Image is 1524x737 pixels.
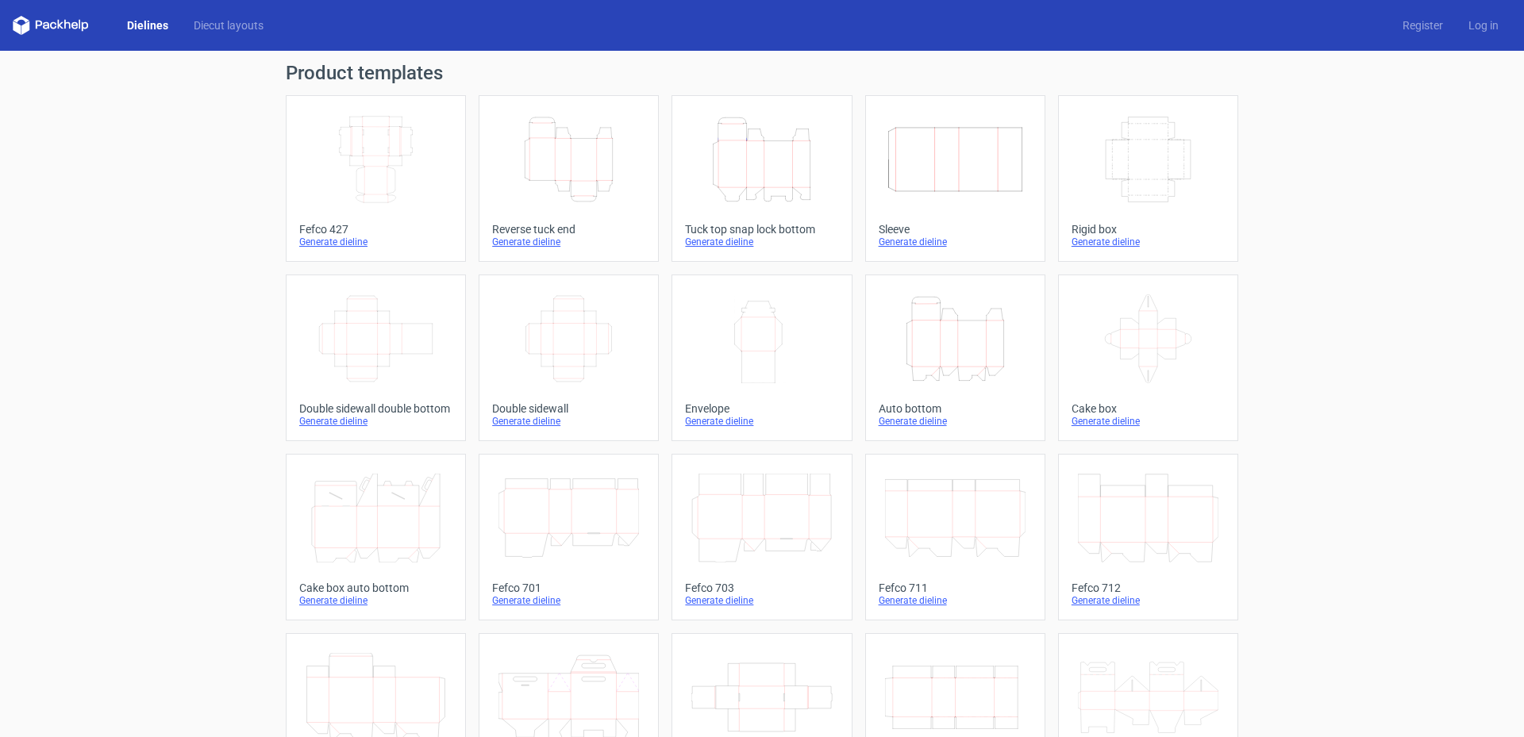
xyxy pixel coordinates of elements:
[1058,274,1238,441] a: Cake boxGenerate dieline
[492,236,645,248] div: Generate dieline
[299,402,452,415] div: Double sidewall double bottom
[685,402,838,415] div: Envelope
[685,594,838,607] div: Generate dieline
[685,415,838,428] div: Generate dieline
[879,236,1032,248] div: Generate dieline
[865,274,1045,441] a: Auto bottomGenerate dieline
[286,63,1238,83] h1: Product templates
[672,95,852,262] a: Tuck top snap lock bottomGenerate dieline
[181,17,276,33] a: Diecut layouts
[492,402,645,415] div: Double sidewall
[286,274,466,441] a: Double sidewall double bottomGenerate dieline
[879,223,1032,236] div: Sleeve
[865,454,1045,620] a: Fefco 711Generate dieline
[879,415,1032,428] div: Generate dieline
[1390,17,1456,33] a: Register
[879,402,1032,415] div: Auto bottom
[114,17,181,33] a: Dielines
[1072,594,1225,607] div: Generate dieline
[672,454,852,620] a: Fefco 703Generate dieline
[1072,236,1225,248] div: Generate dieline
[299,582,452,594] div: Cake box auto bottom
[1058,95,1238,262] a: Rigid boxGenerate dieline
[299,236,452,248] div: Generate dieline
[865,95,1045,262] a: SleeveGenerate dieline
[492,594,645,607] div: Generate dieline
[492,223,645,236] div: Reverse tuck end
[286,95,466,262] a: Fefco 427Generate dieline
[672,274,852,441] a: EnvelopeGenerate dieline
[479,274,659,441] a: Double sidewallGenerate dieline
[685,236,838,248] div: Generate dieline
[879,594,1032,607] div: Generate dieline
[299,415,452,428] div: Generate dieline
[479,454,659,620] a: Fefco 701Generate dieline
[1456,17,1511,33] a: Log in
[299,594,452,607] div: Generate dieline
[1058,454,1238,620] a: Fefco 712Generate dieline
[479,95,659,262] a: Reverse tuck endGenerate dieline
[879,582,1032,594] div: Fefco 711
[299,223,452,236] div: Fefco 427
[1072,415,1225,428] div: Generate dieline
[685,223,838,236] div: Tuck top snap lock bottom
[492,582,645,594] div: Fefco 701
[1072,582,1225,594] div: Fefco 712
[286,454,466,620] a: Cake box auto bottomGenerate dieline
[685,582,838,594] div: Fefco 703
[1072,223,1225,236] div: Rigid box
[1072,402,1225,415] div: Cake box
[492,415,645,428] div: Generate dieline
